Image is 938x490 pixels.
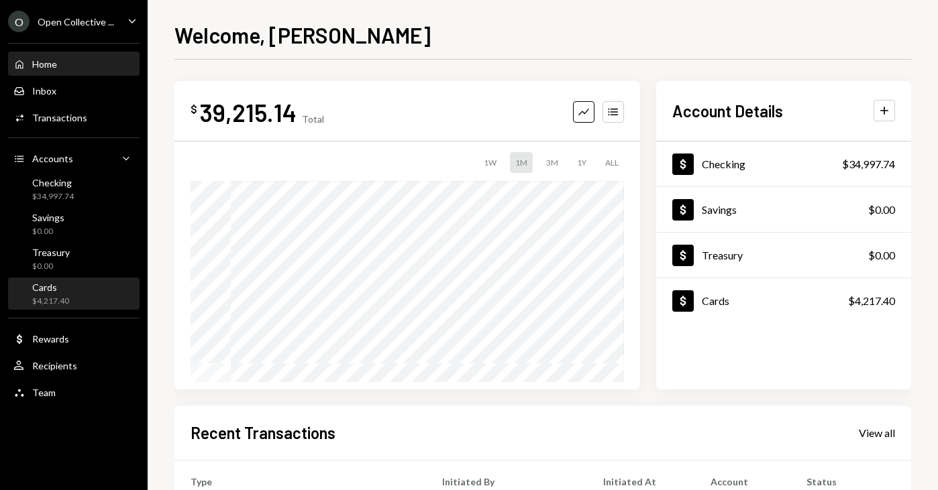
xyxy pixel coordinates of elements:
div: Cards [702,294,729,307]
div: $34,997.74 [32,191,74,202]
div: Accounts [32,153,73,164]
a: Rewards [8,326,140,351]
a: Treasury$0.00 [8,243,140,275]
div: Home [32,58,57,70]
div: $0.00 [868,202,895,218]
div: Savings [702,203,737,216]
div: Treasury [32,247,70,258]
div: Treasury [702,249,743,261]
div: $34,997.74 [842,156,895,172]
div: Inbox [32,85,56,97]
div: Transactions [32,112,87,123]
a: Savings$0.00 [8,208,140,240]
a: Inbox [8,78,140,103]
div: 1M [510,152,533,173]
div: Rewards [32,333,69,345]
a: Accounts [8,146,140,170]
h2: Recent Transactions [191,422,335,444]
div: Open Collective ... [38,16,114,27]
div: Savings [32,212,64,223]
div: 39,215.14 [200,97,297,127]
a: Checking$34,997.74 [8,173,140,205]
div: Total [302,113,324,125]
a: View all [859,425,895,440]
h1: Welcome, [PERSON_NAME] [174,21,431,48]
a: Cards$4,217.40 [656,278,911,323]
a: Treasury$0.00 [656,233,911,278]
div: Team [32,387,56,398]
div: Checking [32,177,74,188]
div: 1W [478,152,502,173]
h2: Account Details [672,100,783,122]
div: O [8,11,30,32]
a: Recipients [8,353,140,377]
div: Cards [32,282,69,293]
div: $0.00 [32,261,70,272]
a: Savings$0.00 [656,187,911,232]
a: Checking$34,997.74 [656,141,911,186]
div: View all [859,426,895,440]
div: $ [191,103,197,116]
div: $4,217.40 [848,293,895,309]
div: 3M [541,152,564,173]
a: Transactions [8,105,140,129]
a: Home [8,52,140,76]
div: ALL [600,152,624,173]
a: Cards$4,217.40 [8,278,140,310]
div: Recipients [32,360,77,371]
div: Checking [702,158,745,170]
div: 1Y [572,152,592,173]
div: $4,217.40 [32,296,69,307]
a: Team [8,380,140,404]
div: $0.00 [32,226,64,237]
div: $0.00 [868,247,895,263]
